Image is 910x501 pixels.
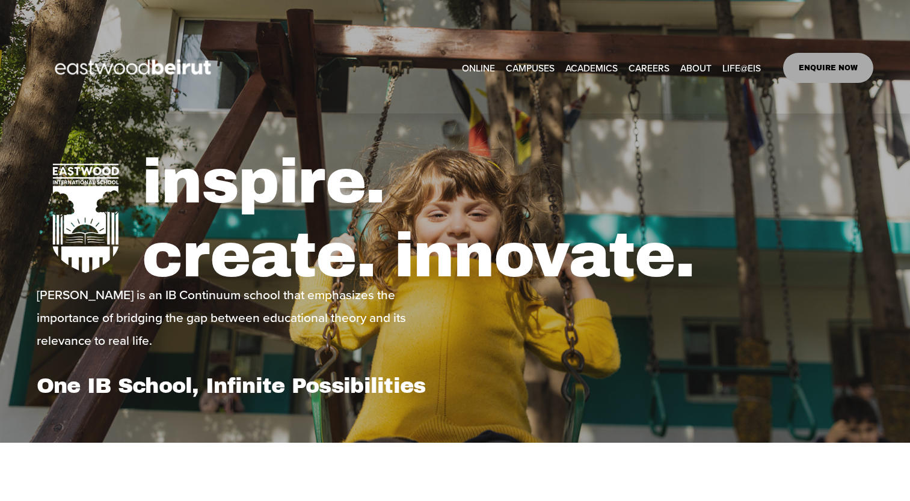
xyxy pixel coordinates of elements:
[506,58,555,77] a: folder dropdown
[506,59,555,76] span: CAMPUSES
[629,58,669,77] a: CAREERS
[565,59,618,76] span: ACADEMICS
[680,59,712,76] span: ABOUT
[142,145,874,294] h1: inspire. create. innovate.
[37,37,233,99] img: EastwoodIS Global Site
[783,53,874,83] a: ENQUIRE NOW
[462,58,495,77] a: ONLINE
[722,58,761,77] a: folder dropdown
[37,373,452,398] h1: One IB School, Infinite Possibilities
[680,58,712,77] a: folder dropdown
[722,59,761,76] span: LIFE@EIS
[37,284,452,352] p: [PERSON_NAME] is an IB Continuum school that emphasizes the importance of bridging the gap betwee...
[565,58,618,77] a: folder dropdown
